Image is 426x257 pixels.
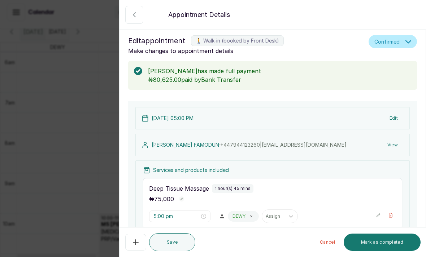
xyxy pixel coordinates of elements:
input: Select time [153,212,200,220]
p: DEWY [232,213,245,219]
span: 75,000 [154,195,174,203]
p: Deep Tissue Massage [149,184,209,193]
button: Save [149,233,195,251]
button: Cancel [314,234,341,251]
p: Appointment Details [168,10,230,20]
p: ₦80,625.00 paid by Bank Transfer [148,75,411,84]
p: [DATE] 05:00 PM [152,115,194,122]
button: Mark as completed [344,234,421,251]
span: Edit appointment [128,35,185,46]
p: [PERSON_NAME] has made full payment [148,67,411,75]
p: Make changes to appointment details [128,46,366,55]
button: Confirmed [369,35,417,48]
label: 🚶 Walk-in (booked by Front Desk) [191,35,284,46]
p: Services and products included [153,167,229,174]
p: 1 hour(s) 45 mins [215,186,251,191]
button: View [382,138,404,151]
span: Confirmed [374,38,400,45]
p: ₦ [149,195,174,203]
span: +44 7944123260 | [EMAIL_ADDRESS][DOMAIN_NAME] [220,142,347,148]
button: Edit [384,112,404,125]
p: [PERSON_NAME] FAMODUN · [152,141,347,149]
